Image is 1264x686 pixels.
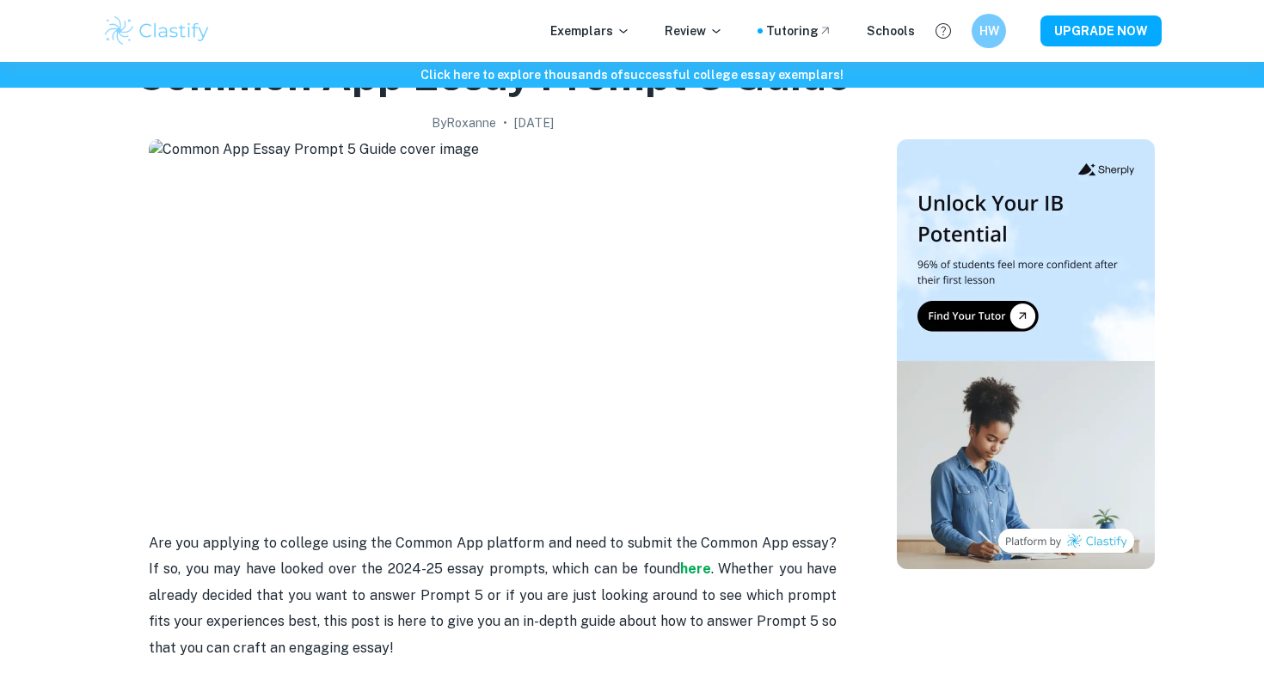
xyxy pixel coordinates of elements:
[102,14,212,48] img: Clastify logo
[149,139,837,483] img: Common App Essay Prompt 5 Guide cover image
[3,65,1261,84] h6: Click here to explore thousands of successful college essay exemplars !
[149,530,837,661] p: Are you applying to college using the Common App platform and need to submit the Common App essay...
[665,21,723,40] p: Review
[680,560,711,577] a: here
[929,16,958,46] button: Help and Feedback
[979,21,999,40] h6: HW
[766,21,832,40] a: Tutoring
[867,21,915,40] a: Schools
[514,113,554,132] h2: [DATE]
[897,139,1155,569] img: Thumbnail
[550,21,630,40] p: Exemplars
[503,113,507,132] p: •
[432,113,496,132] h2: By Roxanne
[972,14,1006,48] button: HW
[1040,15,1162,46] button: UPGRADE NOW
